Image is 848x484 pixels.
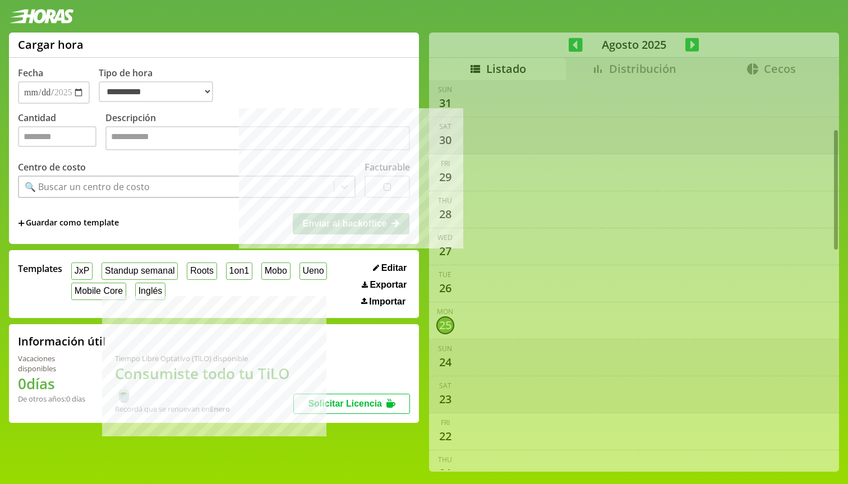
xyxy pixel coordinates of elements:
span: Editar [381,263,407,273]
span: Importar [369,297,405,307]
h1: 0 días [18,374,88,394]
input: Cantidad [18,126,96,147]
button: Solicitar Licencia [293,394,410,414]
button: Roots [187,262,216,280]
img: logotipo [9,9,74,24]
label: Centro de costo [18,161,86,173]
h2: Información útil [18,334,106,349]
span: + [18,217,25,229]
button: Ueno [299,262,328,280]
label: Facturable [365,161,410,173]
span: Solicitar Licencia [308,399,382,408]
textarea: Descripción [105,126,410,150]
label: Cantidad [18,112,105,153]
select: Tipo de hora [99,81,213,102]
label: Descripción [105,112,410,153]
button: JxP [71,262,93,280]
button: Mobo [261,262,291,280]
div: Recordá que se renuevan en [115,404,294,414]
div: De otros años: 0 días [18,394,88,404]
button: Mobile Core [71,283,126,300]
span: +Guardar como template [18,217,119,229]
label: Fecha [18,67,43,79]
span: Templates [18,262,62,275]
button: Editar [370,262,410,274]
button: 1on1 [226,262,252,280]
div: 🔍 Buscar un centro de costo [25,181,150,193]
button: Standup semanal [102,262,178,280]
b: Enero [210,404,230,414]
span: Exportar [370,280,407,290]
div: Tiempo Libre Optativo (TiLO) disponible [115,353,294,363]
label: Tipo de hora [99,67,222,104]
button: Inglés [135,283,165,300]
h1: Cargar hora [18,37,84,52]
div: Vacaciones disponibles [18,353,88,374]
button: Exportar [358,279,410,291]
h1: Consumiste todo tu TiLO 🍵 [115,363,294,404]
